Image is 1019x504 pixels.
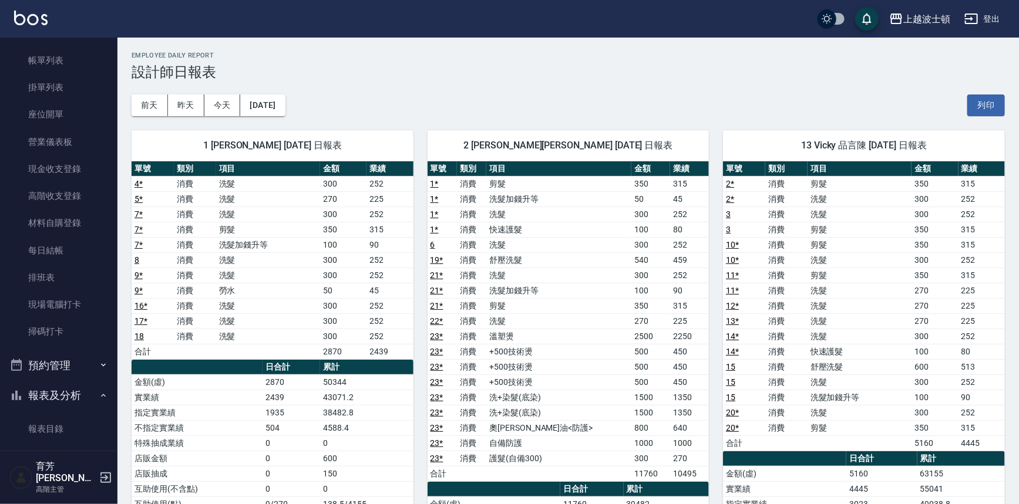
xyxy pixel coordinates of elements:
[5,350,113,381] button: 預約管理
[737,140,991,151] span: 13 Vicky 品言陳 [DATE] 日報表
[765,329,808,344] td: 消費
[959,268,1005,283] td: 315
[457,451,486,466] td: 消費
[486,283,631,298] td: 洗髮加錢升等
[726,225,731,234] a: 3
[912,344,958,359] td: 100
[959,207,1005,222] td: 252
[168,94,204,116] button: 昨天
[959,298,1005,313] td: 225
[366,237,413,252] td: 90
[457,191,486,207] td: 消費
[808,176,912,191] td: 剪髮
[670,466,709,481] td: 10495
[624,482,709,497] th: 累計
[132,466,263,481] td: 店販抽成
[174,329,216,344] td: 消費
[132,420,263,435] td: 不指定實業績
[366,252,413,268] td: 252
[216,268,321,283] td: 洗髮
[320,420,413,435] td: 4588.4
[132,374,263,390] td: 金額(虛)
[216,176,321,191] td: 洗髮
[808,191,912,207] td: 洗髮
[670,344,709,359] td: 450
[457,298,486,313] td: 消費
[132,390,263,405] td: 實業績
[765,222,808,237] td: 消費
[846,466,917,481] td: 5160
[5,209,113,236] a: 材料自購登錄
[631,298,670,313] td: 350
[216,207,321,222] td: 洗髮
[320,405,413,420] td: 38482.8
[912,268,958,283] td: 350
[457,390,486,405] td: 消費
[912,390,958,405] td: 100
[846,451,917,466] th: 日合計
[320,313,366,329] td: 300
[263,451,320,466] td: 0
[808,268,912,283] td: 剪髮
[240,94,285,116] button: [DATE]
[263,374,320,390] td: 2870
[320,344,366,359] td: 2870
[765,207,808,222] td: 消費
[174,313,216,329] td: 消費
[967,94,1005,116] button: 列印
[765,344,808,359] td: 消費
[631,405,670,420] td: 1500
[959,359,1005,374] td: 513
[959,252,1005,268] td: 252
[216,191,321,207] td: 洗髮
[320,222,366,237] td: 350
[457,420,486,435] td: 消費
[216,237,321,252] td: 洗髮加錢升等
[912,435,958,451] td: 5160
[263,466,320,481] td: 0
[366,313,413,329] td: 252
[670,252,709,268] td: 459
[670,435,709,451] td: 1000
[174,191,216,207] td: 消費
[174,161,216,177] th: 類別
[457,374,486,390] td: 消費
[726,377,735,387] a: 15
[765,161,808,177] th: 類別
[486,344,631,359] td: +500技術燙
[917,451,1005,466] th: 累計
[959,191,1005,207] td: 252
[486,237,631,252] td: 洗髮
[320,191,366,207] td: 270
[808,344,912,359] td: 快速護髮
[723,466,846,481] td: 金額(虛)
[36,461,96,484] h5: 育芳[PERSON_NAME]
[5,442,113,469] a: 消費分析儀表板
[457,237,486,252] td: 消費
[912,298,958,313] td: 270
[855,7,879,31] button: save
[808,313,912,329] td: 洗髮
[366,344,413,359] td: 2439
[912,191,958,207] td: 300
[670,283,709,298] td: 90
[174,222,216,237] td: 消費
[132,451,263,466] td: 店販金額
[457,207,486,222] td: 消費
[134,332,144,341] a: 18
[959,420,1005,435] td: 315
[320,252,366,268] td: 300
[9,466,33,489] img: Person
[808,298,912,313] td: 洗髮
[808,207,912,222] td: 洗髮
[366,298,413,313] td: 252
[216,161,321,177] th: 項目
[486,191,631,207] td: 洗髮加錢升等
[765,176,808,191] td: 消費
[5,380,113,411] button: 報表及分析
[132,405,263,420] td: 指定實業績
[174,252,216,268] td: 消費
[959,222,1005,237] td: 315
[631,374,670,390] td: 500
[132,94,168,116] button: 前天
